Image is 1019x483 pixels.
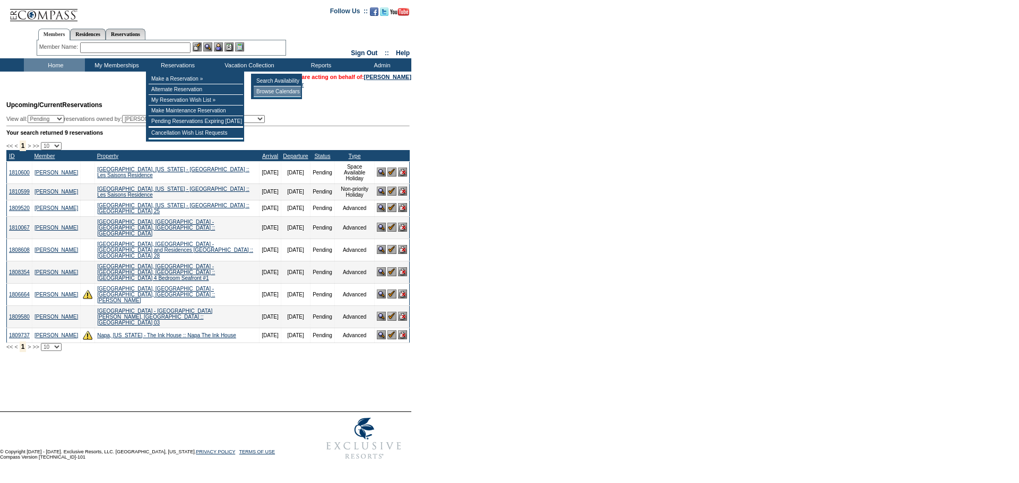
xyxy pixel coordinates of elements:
a: Help [396,49,410,57]
div: View all: reservations owned by: [6,115,270,123]
img: Confirm Reservation [387,245,396,254]
td: [DATE] [281,200,310,216]
td: Pending Reservations Expiring [DATE] [149,116,243,127]
span: :: [385,49,389,57]
td: My Reservation Wish List » [149,95,243,106]
td: [DATE] [260,161,281,183]
img: b_calculator.gif [235,42,244,51]
span: Upcoming/Current [6,101,62,109]
a: [PERSON_NAME] [34,332,78,338]
td: Pending [310,161,335,183]
a: [GEOGRAPHIC_DATA], [US_STATE] - [GEOGRAPHIC_DATA] :: Les Saisons Residence [97,186,249,198]
td: Advanced [334,328,375,343]
td: Reservations [146,58,207,72]
a: 1806664 [9,292,30,297]
img: Cancel Reservation [398,168,407,177]
img: View Reservation [377,289,386,298]
img: Confirm Reservation [387,223,396,232]
td: Pending [310,305,335,328]
a: [PERSON_NAME] [34,189,78,195]
img: View Reservation [377,312,386,321]
a: Become our fan on Facebook [370,11,378,17]
a: ID [9,153,15,159]
td: Pending [310,261,335,283]
img: Cancel Reservation [398,267,407,276]
a: [PERSON_NAME] [34,292,78,297]
div: Your search returned 9 reservations [6,129,410,136]
td: Pending [310,283,335,305]
td: Advanced [334,261,375,283]
td: [DATE] [281,216,310,239]
td: Make a Reservation » [149,74,243,84]
a: [GEOGRAPHIC_DATA], [US_STATE] - [GEOGRAPHIC_DATA] :: Les Saisons Residence [97,166,249,178]
img: There are insufficient days and/or tokens to cover this reservation [83,289,92,299]
a: Napa, [US_STATE] - The Ink House :: Napa The Ink House [97,332,236,338]
a: 1808608 [9,247,30,253]
img: View Reservation [377,203,386,212]
a: [GEOGRAPHIC_DATA], [GEOGRAPHIC_DATA] - [GEOGRAPHIC_DATA], [GEOGRAPHIC_DATA] :: [GEOGRAPHIC_DATA] [97,219,215,236]
td: Pending [310,328,335,343]
td: Advanced [334,216,375,239]
td: [DATE] [260,216,281,239]
img: View Reservation [377,267,386,276]
a: Arrival [262,153,278,159]
td: Alternate Reservation [149,84,243,95]
td: [DATE] [260,305,281,328]
img: Reservations [224,42,234,51]
a: 1810600 [9,170,30,175]
a: Departure [283,153,308,159]
span: >> [32,143,39,149]
td: My Memberships [85,58,146,72]
a: [GEOGRAPHIC_DATA], [US_STATE] - [GEOGRAPHIC_DATA] :: [GEOGRAPHIC_DATA] 25 [97,203,249,214]
span: < [14,344,18,350]
img: View Reservation [377,187,386,196]
a: [PERSON_NAME] [364,74,411,80]
a: [PERSON_NAME] [34,247,78,253]
img: b_edit.gif [193,42,202,51]
span: > [28,344,31,350]
td: Pending [310,200,335,216]
td: Space Available Holiday [334,161,375,183]
td: [DATE] [260,200,281,216]
span: < [14,143,18,149]
a: [GEOGRAPHIC_DATA], [GEOGRAPHIC_DATA] - [GEOGRAPHIC_DATA], [GEOGRAPHIC_DATA] :: [GEOGRAPHIC_DATA] ... [97,264,215,281]
img: Cancel Reservation [398,203,407,212]
a: 1809580 [9,314,30,320]
td: [DATE] [260,328,281,343]
td: [DATE] [281,328,310,343]
td: Advanced [334,200,375,216]
img: Confirm Reservation [387,289,396,298]
a: Type [349,153,361,159]
a: 1810067 [9,225,30,231]
td: Advanced [334,239,375,261]
td: Home [24,58,85,72]
img: Become our fan on Facebook [370,7,378,16]
a: 1808354 [9,269,30,275]
img: Cancel Reservation [398,312,407,321]
a: [PERSON_NAME] [34,314,78,320]
img: View Reservation [377,330,386,339]
span: >> [32,344,39,350]
a: [GEOGRAPHIC_DATA], [GEOGRAPHIC_DATA] - [GEOGRAPHIC_DATA], [GEOGRAPHIC_DATA] :: [PERSON_NAME] [97,286,215,303]
img: View Reservation [377,245,386,254]
td: Follow Us :: [330,6,368,19]
span: You are acting on behalf of: [290,74,411,80]
div: Member Name: [39,42,80,51]
td: Vacation Collection [207,58,289,72]
td: Advanced [334,305,375,328]
td: [DATE] [281,239,310,261]
td: Browse Calendars [254,86,301,97]
td: [DATE] [260,183,281,200]
span: Reservations [6,101,102,109]
a: Sign Out [351,49,377,57]
td: Non-priority Holiday [334,183,375,200]
a: [PERSON_NAME] [34,269,78,275]
a: Property [97,153,118,159]
img: Follow us on Twitter [380,7,388,16]
span: 1 [20,341,27,352]
a: TERMS OF USE [239,449,275,454]
a: Reservations [106,29,145,40]
img: Confirm Reservation [387,203,396,212]
img: Exclusive Resorts [316,412,411,465]
td: [DATE] [281,183,310,200]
